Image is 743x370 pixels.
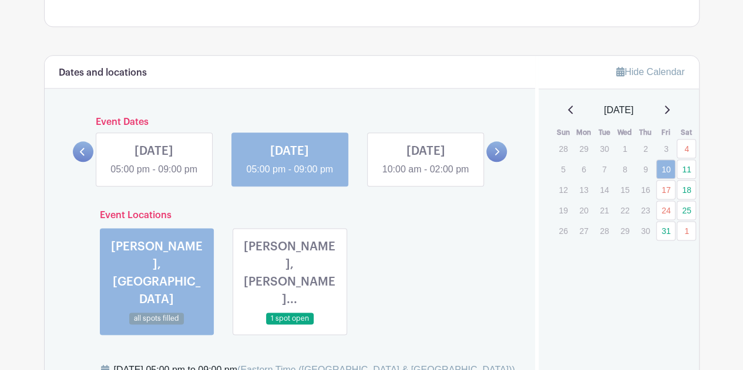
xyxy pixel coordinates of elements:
[656,180,675,199] a: 17
[553,222,573,240] p: 26
[553,181,573,199] p: 12
[677,180,696,199] a: 18
[594,201,614,219] p: 21
[636,201,655,219] p: 23
[636,222,655,240] p: 30
[574,160,593,178] p: 6
[574,181,593,199] p: 13
[574,140,593,158] p: 29
[655,127,676,138] th: Fri
[553,160,573,178] p: 5
[635,127,655,138] th: Thu
[636,181,655,199] p: 16
[574,201,593,219] p: 20
[615,222,634,240] p: 29
[594,181,614,199] p: 14
[656,221,675,240] a: 31
[93,117,487,128] h6: Event Dates
[636,140,655,158] p: 2
[656,201,675,220] a: 24
[616,67,684,77] a: Hide Calendar
[59,67,147,79] h6: Dates and locations
[677,159,696,179] a: 11
[677,221,696,240] a: 1
[636,160,655,178] p: 9
[615,160,634,178] p: 8
[573,127,594,138] th: Mon
[594,140,614,158] p: 30
[604,103,633,117] span: [DATE]
[594,160,614,178] p: 7
[553,201,573,219] p: 19
[676,127,697,138] th: Sat
[656,159,675,179] a: 10
[614,127,635,138] th: Wed
[677,139,696,158] a: 4
[615,201,634,219] p: 22
[677,201,696,220] a: 25
[615,181,634,199] p: 15
[553,127,573,138] th: Sun
[656,140,675,158] p: 3
[594,127,614,138] th: Tue
[574,222,593,240] p: 27
[90,210,490,221] h6: Event Locations
[615,140,634,158] p: 1
[594,222,614,240] p: 28
[553,140,573,158] p: 28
